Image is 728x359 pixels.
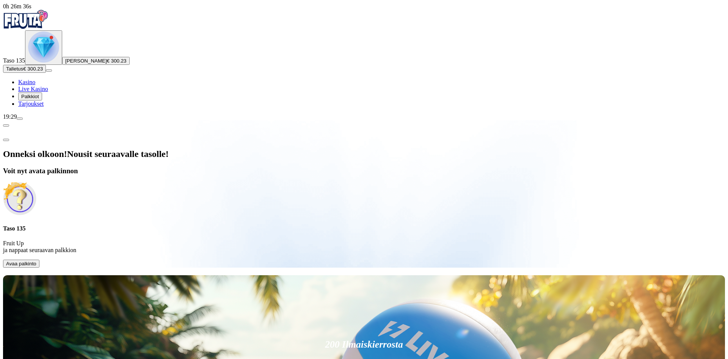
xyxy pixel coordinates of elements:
[3,149,67,159] span: Onneksi olkoon!
[3,79,725,107] nav: Main menu
[3,3,31,9] span: user session time
[17,118,23,120] button: menu
[3,10,49,29] img: Fruta
[18,86,48,92] a: Live Kasino
[6,261,36,267] span: Avaa palkinto
[18,100,44,107] a: Tarjoukset
[62,57,130,65] button: [PERSON_NAME]€ 300.23
[3,139,9,141] button: close
[107,58,127,64] span: € 300.23
[25,30,62,65] button: level unlocked
[3,65,46,73] button: Talletusplus icon€ 300.23
[3,113,17,120] span: 19:29
[3,182,36,215] img: Unlock reward icon
[3,167,725,175] h3: Voit nyt avata palkinnon
[3,124,9,127] button: chevron-left icon
[46,69,52,72] button: menu
[67,149,169,159] span: Nousit seuraavalle tasolle!
[65,58,107,64] span: [PERSON_NAME]
[23,66,43,72] span: € 300.23
[18,79,35,85] a: Kasino
[21,94,39,99] span: Palkkiot
[3,24,49,30] a: Fruta
[28,31,59,63] img: level unlocked
[3,57,25,64] span: Taso 135
[3,10,725,107] nav: Primary
[3,240,725,254] p: Fruit Up ja nappaat seuraavan palkkion
[3,260,39,268] button: Avaa palkinto
[3,225,725,232] h4: Taso 135
[6,66,23,72] span: Talletus
[18,92,42,100] button: Palkkiot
